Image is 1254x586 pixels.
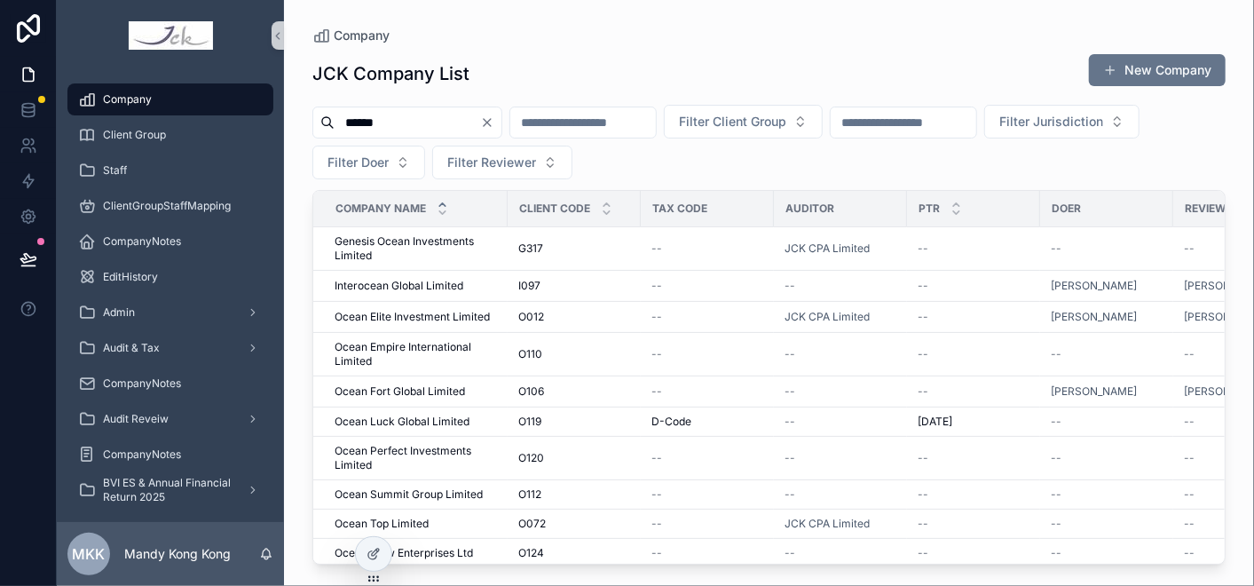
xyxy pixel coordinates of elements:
span: O120 [518,451,544,465]
span: -- [1184,415,1195,429]
a: -- [785,487,896,502]
a: [PERSON_NAME] [1051,384,1137,399]
span: ClientGroupStaffMapping [103,199,231,213]
span: -- [785,384,795,399]
span: CompanyNotes [103,447,181,462]
a: -- [1051,517,1163,531]
span: Filter Doer [327,154,389,171]
span: -- [1051,415,1061,429]
span: -- [1051,487,1061,502]
a: [PERSON_NAME] [1051,384,1163,399]
span: Filter Reviewer [447,154,536,171]
a: -- [918,384,1029,399]
button: Select Button [432,146,572,179]
a: -- [651,384,763,399]
a: -- [785,279,896,293]
a: -- [918,347,1029,361]
span: Client Code [519,202,590,216]
span: -- [1051,451,1061,465]
a: JCK CPA Limited [785,310,896,324]
span: -- [918,451,928,465]
a: -- [651,487,763,502]
a: -- [651,279,763,293]
a: -- [651,347,763,361]
span: -- [918,517,928,531]
a: Ocean View Enterprises Ltd [335,546,497,560]
span: -- [1051,546,1061,560]
button: Select Button [984,105,1140,139]
a: EditHistory [67,261,273,293]
span: Ocean Summit Group Limited [335,487,483,502]
a: ClientGroupStaffMapping [67,190,273,222]
span: CompanyNotes [103,234,181,249]
span: -- [785,487,795,502]
span: JCK CPA Limited [785,517,870,531]
span: EditHistory [103,270,158,284]
span: -- [651,487,662,502]
span: CompanyNotes [103,376,181,391]
a: Genesis Ocean Investments Limited [335,234,497,263]
span: JCK CPA Limited [785,242,870,256]
span: JCK CPA Limited [785,310,870,324]
a: -- [785,546,896,560]
span: Reviewer [1185,202,1239,216]
a: New Company [1089,54,1226,86]
span: O110 [518,347,542,361]
span: -- [651,310,662,324]
span: -- [918,279,928,293]
img: App logo [129,21,213,50]
a: [PERSON_NAME] [1051,310,1163,324]
span: Ocean Elite Investment Limited [335,310,490,324]
span: -- [918,487,928,502]
a: -- [918,451,1029,465]
span: Auditor [785,202,834,216]
a: -- [1051,415,1163,429]
a: -- [651,451,763,465]
span: Ocean Perfect Investments Limited [335,444,497,472]
span: -- [651,451,662,465]
span: -- [1184,487,1195,502]
a: O120 [518,451,630,465]
span: -- [651,517,662,531]
a: -- [651,517,763,531]
span: [PERSON_NAME] [1051,279,1137,293]
a: -- [918,242,1029,256]
a: Interocean Global Limited [335,279,497,293]
a: Staff [67,154,273,186]
span: -- [651,347,662,361]
span: Ocean Top Limited [335,517,429,531]
span: [DATE] [918,415,952,429]
span: PTR [919,202,940,216]
a: Client Group [67,119,273,151]
a: G317 [518,242,630,256]
a: I097 [518,279,630,293]
span: -- [785,347,795,361]
span: -- [918,347,928,361]
a: O124 [518,546,630,560]
span: D-Code [651,415,691,429]
span: Interocean Global Limited [335,279,463,293]
a: -- [918,310,1029,324]
a: CompanyNotes [67,368,273,400]
a: BVI ES & Annual Financial Return 2025 [67,474,273,506]
span: -- [918,242,928,256]
span: Ocean Luck Global Limited [335,415,469,429]
a: O012 [518,310,630,324]
span: -- [1051,242,1061,256]
span: O124 [518,546,544,560]
a: Ocean Fort Global Limited [335,384,497,399]
button: Select Button [664,105,823,139]
span: -- [1184,517,1195,531]
span: -- [918,310,928,324]
a: O119 [518,415,630,429]
span: -- [1051,517,1061,531]
span: Ocean View Enterprises Ltd [335,546,473,560]
a: O110 [518,347,630,361]
a: Company [67,83,273,115]
a: -- [651,310,763,324]
a: -- [1051,242,1163,256]
a: -- [918,279,1029,293]
span: O106 [518,384,544,399]
span: MKK [73,543,106,565]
